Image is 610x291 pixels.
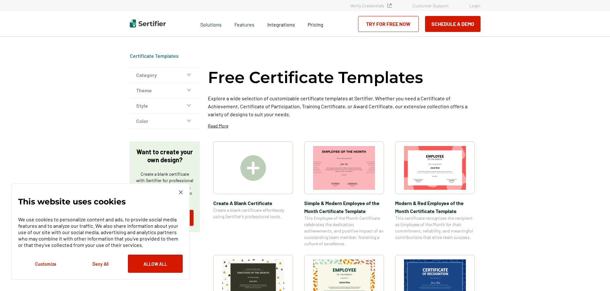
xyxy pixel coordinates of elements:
img: Verified [387,4,392,8]
span: Create A Blank Certificate [213,199,293,207]
span: Create a blank certificate effortlessly using Sertifier’s professional tools. [213,207,293,220]
a: Simple & Modern Employee of the Month Certificate TemplateSimple & Modern Employee of the Month C... [304,142,384,247]
button: Allow All [128,255,183,273]
img: Create A Blank Certificate [240,155,266,181]
p: This website uses cookies [18,198,126,205]
span: Solutions [200,20,222,28]
img: Simple & Modern Employee of the Month Certificate Template [313,146,375,190]
a: Certificate Templates [130,53,179,59]
p: Want to create your own design? [136,148,194,164]
span: Integrations [267,21,295,27]
span: Simple & Modern Employee of the Month Certificate Template [304,199,384,215]
button: Customize [18,255,73,273]
span: This certificate recognizes the recipient as Employee of the Month for their commitment, reliabil... [395,215,475,241]
a: Try for Free Now [358,16,419,32]
div: Breadcrumb [130,53,179,59]
span: Modern & Red Employee of the Month Certificate Template [395,199,475,215]
img: Sertifier | Digital Credentialing Platform [130,19,166,27]
span: Pricing [308,21,323,27]
img: Modern & Red Employee of the Month Certificate Template [404,146,466,190]
p: Explore a wide selection of customizable certificate templates at Sertifier. Whether you need a C... [208,94,481,118]
a: Pricing [308,20,323,28]
button: Theme [130,83,200,98]
a: Integrations [267,20,295,28]
a: Modern & Red Employee of the Month Certificate TemplateModern & Red Employee of the Month Certifi... [395,142,475,247]
a: Verify Credentials [350,3,392,8]
a: Customer Support [412,3,449,8]
span: This Employee of the Month Certificate celebrates the dedication, achievements, and positive impa... [304,215,384,247]
p: Read More [208,123,228,129]
img: Cookie Popup Close [179,190,183,194]
a: Login [469,3,481,8]
button: Style [130,98,200,113]
button: Schedule a Demo [425,16,481,32]
button: Color [130,113,200,129]
span: Features [234,20,254,28]
p: We use cookies to personalize content and ads, to provide social media features and to analyze ou... [18,216,183,248]
button: Category [130,67,200,83]
button: Deny All [73,255,128,273]
h1: Free Certificate Templates [208,67,423,88]
p: Create a blank certificate with Sertifier for professional presentations, credentials, and custom... [136,171,194,203]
